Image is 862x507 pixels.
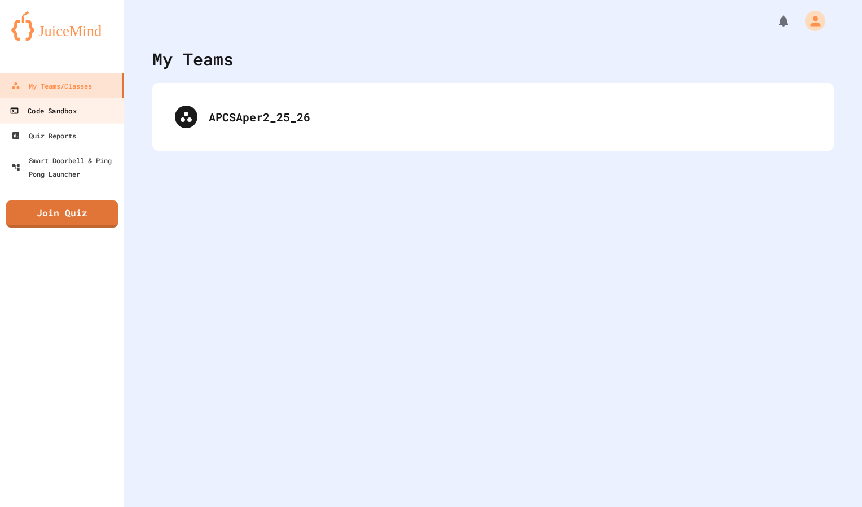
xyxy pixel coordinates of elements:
[756,11,793,30] div: My Notifications
[152,46,234,72] div: My Teams
[11,79,92,93] div: My Teams/Classes
[164,94,823,139] div: APCSAper2_25_26
[11,129,76,142] div: Quiz Reports
[10,104,76,118] div: Code Sandbox
[793,8,828,34] div: My Account
[11,154,120,181] div: Smart Doorbell & Ping Pong Launcher
[209,108,811,125] div: APCSAper2_25_26
[6,200,118,228] a: Join Quiz
[11,11,113,41] img: logo-orange.svg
